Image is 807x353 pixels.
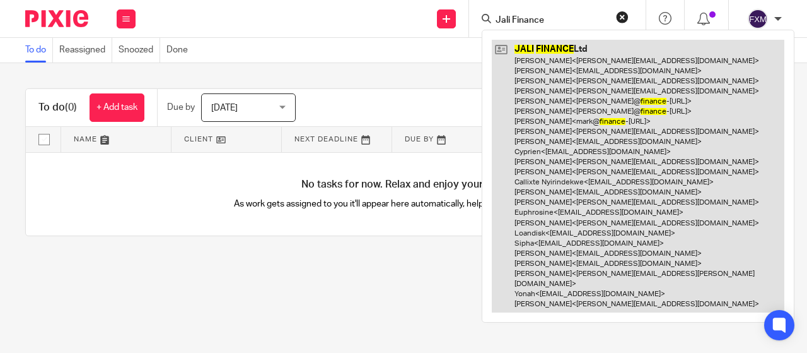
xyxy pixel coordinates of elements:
input: Search [494,15,608,27]
p: Due by [167,101,195,114]
a: Done [166,38,194,63]
span: [DATE] [211,104,238,112]
img: Pixie [25,10,88,27]
h4: No tasks for now. Relax and enjoy your day! [26,178,781,191]
a: To do [25,38,53,63]
a: + Add task [90,93,144,122]
button: Clear [616,11,629,23]
p: As work gets assigned to you it'll appear here automatically, helping you stay organised. [215,198,593,210]
h1: To do [38,101,77,114]
img: svg%3E [748,9,768,29]
a: Reassigned [59,38,112,63]
span: (0) [65,102,77,112]
a: Snoozed [119,38,160,63]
